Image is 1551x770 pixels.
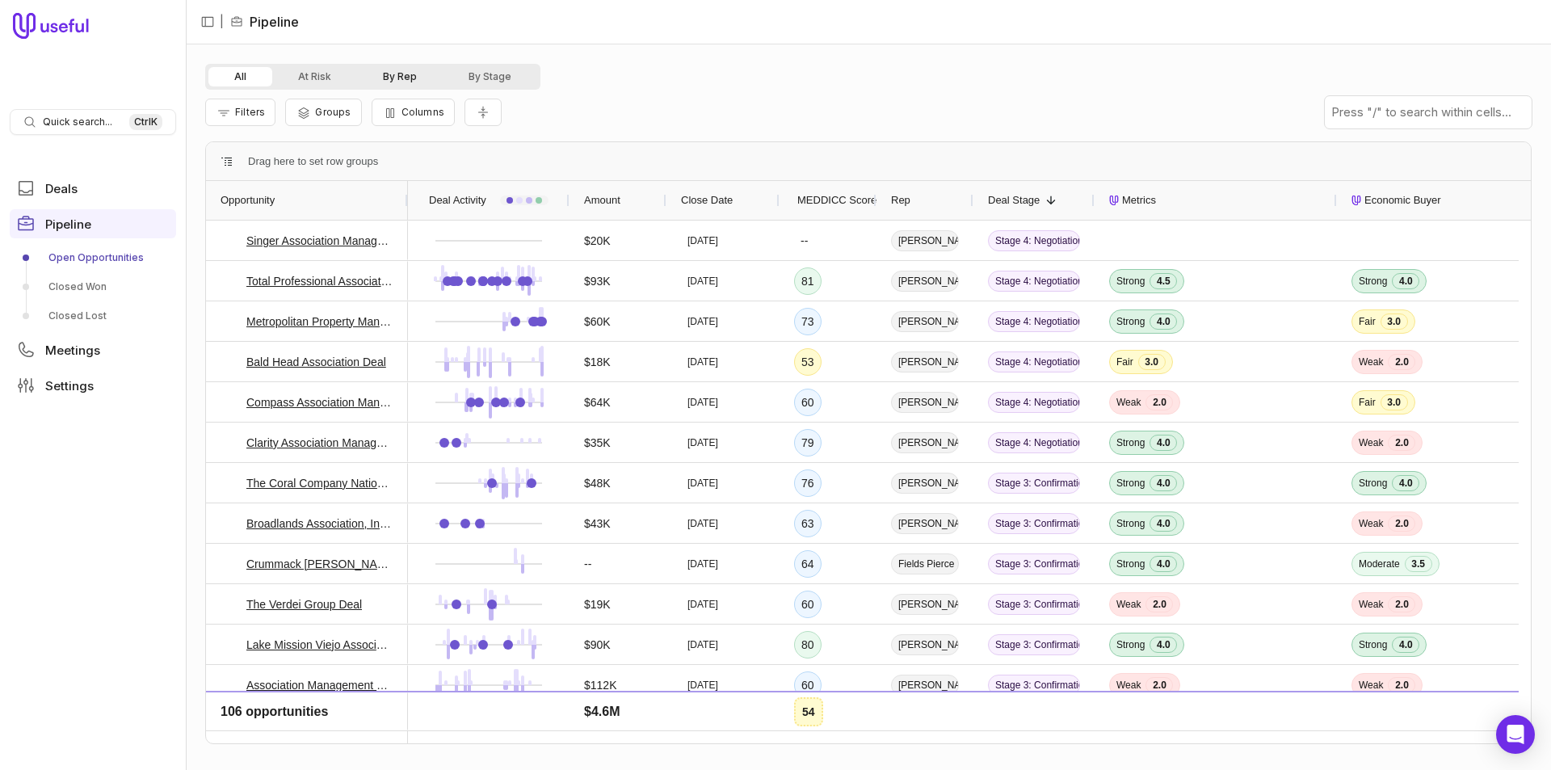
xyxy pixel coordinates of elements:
[220,12,224,32] span: |
[235,106,265,118] span: Filters
[891,675,959,696] span: [PERSON_NAME]
[1138,354,1166,370] span: 3.0
[797,191,876,210] span: MEDDICC Score
[1150,475,1177,491] span: 4.0
[794,389,822,416] div: 60
[1359,558,1400,570] span: Moderate
[1116,517,1145,530] span: Strong
[10,209,176,238] a: Pipeline
[687,436,718,449] time: [DATE]
[794,712,822,739] div: 64
[687,558,718,570] time: [DATE]
[988,553,1080,574] span: Stage 3: Confirmation
[584,595,611,614] span: $19K
[205,99,275,126] button: Filter Pipeline
[1359,719,1383,732] span: Weak
[1359,598,1383,611] span: Weak
[45,183,78,195] span: Deals
[10,274,176,300] a: Closed Won
[45,344,100,356] span: Meetings
[221,191,275,210] span: Opportunity
[1116,356,1133,368] span: Fair
[988,271,1080,292] span: Stage 4: Negotiation
[357,67,443,86] button: By Rep
[1116,598,1141,611] span: Weak
[1145,677,1173,693] span: 2.0
[246,635,393,654] a: Lake Mission Viejo Association Deal
[1359,396,1376,409] span: Fair
[1405,556,1432,572] span: 3.5
[794,228,814,254] div: --
[794,591,822,618] div: 60
[891,634,959,655] span: [PERSON_NAME]
[272,67,357,86] button: At Risk
[1116,679,1141,692] span: Weak
[1359,477,1387,490] span: Strong
[794,671,822,699] div: 60
[794,550,822,578] div: 64
[1388,677,1415,693] span: 2.0
[794,267,822,295] div: 81
[687,517,718,530] time: [DATE]
[1388,515,1415,532] span: 2.0
[1109,181,1322,220] div: Metrics
[584,352,611,372] span: $18K
[372,99,455,126] button: Columns
[584,473,611,493] span: $48K
[1388,717,1415,734] span: 2.0
[1116,315,1145,328] span: Strong
[687,477,718,490] time: [DATE]
[1388,354,1415,370] span: 2.0
[891,230,959,251] span: [PERSON_NAME]
[988,311,1080,332] span: Stage 4: Negotiation
[584,433,611,452] span: $35K
[794,631,822,658] div: 80
[10,335,176,364] a: Meetings
[794,469,822,497] div: 76
[195,10,220,34] button: Collapse sidebar
[1381,313,1408,330] span: 3.0
[1122,191,1156,210] span: Metrics
[1150,556,1177,572] span: 4.0
[584,716,611,735] span: $18K
[794,181,862,220] div: MEDDICC Score
[988,191,1040,210] span: Deal Stage
[45,380,94,392] span: Settings
[584,271,611,291] span: $93K
[687,638,718,651] time: [DATE]
[891,715,959,736] span: Unnamed User
[246,271,393,291] a: Total Professional Association Management - New Deal
[246,473,393,493] a: The Coral Company Nationals
[1392,637,1419,653] span: 4.0
[246,554,393,574] a: Crummack [PERSON_NAME] Deal
[687,234,718,247] time: [DATE]
[443,67,537,86] button: By Stage
[584,191,620,210] span: Amount
[10,245,176,329] div: Pipeline submenu
[584,554,591,574] span: --
[246,433,393,452] a: Clarity Association Management Services, Inc. Deal
[246,716,377,735] a: The Keystone Group Deal
[246,393,393,412] a: Compass Association Management Deal
[10,245,176,271] a: Open Opportunities
[1359,356,1383,368] span: Weak
[584,231,611,250] span: $20K
[246,352,386,372] a: Bald Head Association Deal
[988,473,1080,494] span: Stage 3: Confirmation
[10,303,176,329] a: Closed Lost
[891,594,959,615] span: [PERSON_NAME]
[230,12,299,32] li: Pipeline
[584,675,616,695] span: $112K
[988,634,1080,655] span: Stage 3: Confirmation
[1116,558,1145,570] span: Strong
[129,114,162,130] kbd: Ctrl K
[988,432,1080,453] span: Stage 4: Negotiation
[891,271,959,292] span: [PERSON_NAME]
[246,312,393,331] a: Metropolitan Property Management Macomb County Deal
[891,392,959,413] span: [PERSON_NAME]
[794,429,822,457] div: 79
[1325,96,1532,128] input: Press "/" to search within cells...
[208,67,272,86] button: All
[1150,273,1177,289] span: 4.5
[794,510,822,537] div: 63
